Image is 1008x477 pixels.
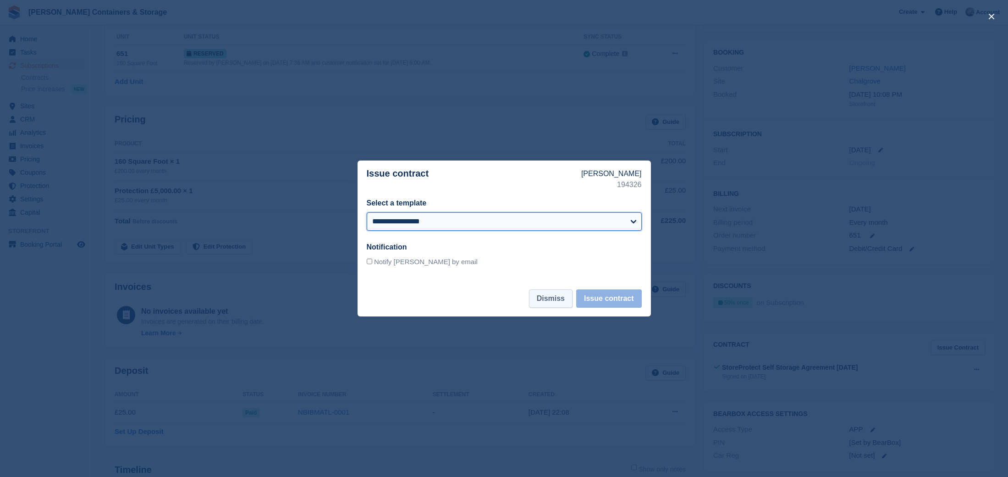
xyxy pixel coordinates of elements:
[576,289,641,308] button: Issue contract
[367,259,372,264] input: Notify [PERSON_NAME] by email
[581,168,642,179] p: [PERSON_NAME]
[367,199,427,207] label: Select a template
[529,289,573,308] button: Dismiss
[984,9,999,24] button: close
[367,243,407,251] label: Notification
[374,258,478,266] span: Notify [PERSON_NAME] by email
[581,179,642,190] p: 194326
[367,168,581,190] p: Issue contract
